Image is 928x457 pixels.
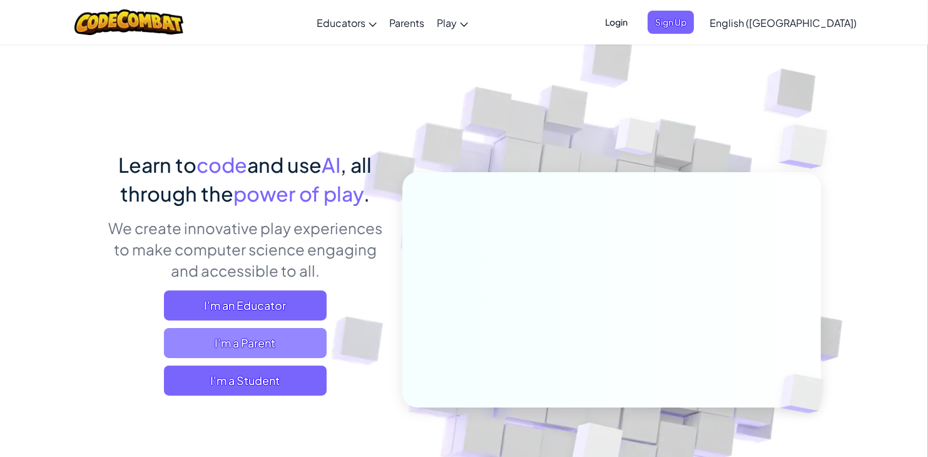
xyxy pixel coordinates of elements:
button: Sign Up [648,11,694,34]
span: Learn to [119,152,197,177]
span: English ([GEOGRAPHIC_DATA]) [710,16,857,29]
a: I'm an Educator [164,290,327,321]
span: code [197,152,248,177]
img: Overlap cubes [754,94,862,200]
button: Login [598,11,635,34]
a: I'm a Parent [164,328,327,358]
span: Educators [317,16,365,29]
a: Educators [310,6,383,39]
p: We create innovative play experiences to make computer science engaging and accessible to all. [108,217,384,281]
span: and use [248,152,322,177]
img: CodeCombat logo [74,9,184,35]
a: Play [431,6,474,39]
a: Parents [383,6,431,39]
button: I'm a Student [164,366,327,396]
span: Play [437,16,457,29]
span: AI [322,152,341,177]
img: Overlap cubes [591,93,681,187]
img: Overlap cubes [759,348,853,439]
a: English ([GEOGRAPHIC_DATA]) [703,6,863,39]
span: . [364,181,370,206]
span: power of play [234,181,364,206]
